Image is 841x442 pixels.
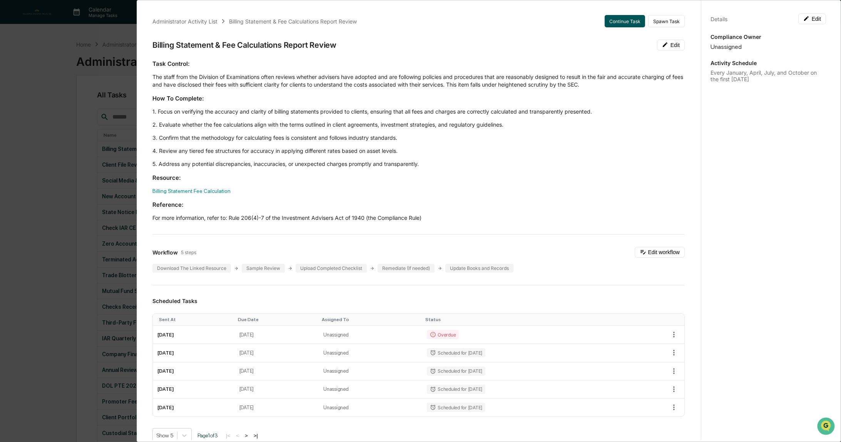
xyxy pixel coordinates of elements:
[152,108,685,116] p: 1. Focus on verifying the accuracy and clarity of billing statements provided to clients, ensurin...
[153,362,235,380] td: [DATE]
[153,344,235,362] td: [DATE]
[816,417,837,437] iframe: Open customer support
[152,264,231,273] div: Download The Linked Resource
[152,134,685,142] p: 3. Confirm that the methodology for calculating fees is consistent and follows industry standards.
[296,264,367,273] div: Upload Completed Checklist
[5,108,52,122] a: 🔎Data Lookup
[152,18,217,25] div: Administrator Activity List
[711,33,826,40] p: Compliance Owner
[152,174,181,181] strong: Resource:
[711,69,826,82] div: Every January, April, July, and October on the first [DATE]
[635,247,685,258] button: Edit workflow
[153,380,235,398] td: [DATE]
[319,326,422,344] td: Unassigned
[153,398,235,416] td: [DATE]
[711,43,826,50] div: Unassigned
[657,40,685,50] button: Edit
[152,160,685,168] p: 5. Address any potential discrepancies, inaccuracies, or unexpected charges promptly and transpar...
[711,60,826,66] p: Activity Schedule
[427,330,459,339] div: Overdue
[319,344,422,362] td: Unassigned
[427,367,485,376] div: Scheduled for [DATE]
[798,13,826,24] button: Edit
[425,317,620,322] div: Toggle SortBy
[251,432,260,439] button: >|
[153,326,235,344] td: [DATE]
[53,94,99,107] a: 🗄️Attestations
[152,249,178,256] span: Workflow
[235,326,319,344] td: [DATE]
[15,111,48,119] span: Data Lookup
[64,97,95,104] span: Attestations
[445,264,513,273] div: Update Books and Records
[152,201,184,208] strong: Reference:
[229,18,357,25] div: Billing Statement & Fee Calculations Report Review
[152,214,685,222] p: For more information, refer to: Rule 206(4)-7 of the Investment Advisers Act of 1940 (the Complia...
[8,112,14,118] div: 🔎
[238,317,316,322] div: Toggle SortBy
[235,380,319,398] td: [DATE]
[242,432,250,439] button: >
[648,15,685,27] button: Spawn Task
[8,97,14,104] div: 🖐️
[711,16,727,22] div: Details
[322,317,419,322] div: Toggle SortBy
[26,59,126,66] div: Start new chat
[152,73,685,89] p: The staff from the Division of Examinations often reviews whether advisers have adopted and are f...
[235,344,319,362] td: [DATE]
[131,61,140,70] button: Start new chat
[319,398,422,416] td: Unassigned
[378,264,435,273] div: Remediate (If needed)
[234,432,241,439] button: <
[54,130,93,136] a: Powered byPylon
[224,432,232,439] button: |<
[242,264,285,273] div: Sample Review
[152,121,685,129] p: 2. Evaluate whether the fee calculations align with the terms outlined in client agreements, inve...
[77,130,93,136] span: Pylon
[15,97,50,104] span: Preclearance
[235,362,319,380] td: [DATE]
[152,40,336,50] div: Billing Statement & Fee Calculations Report Review
[152,147,685,155] p: 4. Review any tiered fee structures for accuracy in applying different rates based on asset levels.
[152,60,190,67] strong: Task Control:
[427,403,485,412] div: Scheduled for [DATE]
[152,298,685,304] h3: Scheduled Tasks
[159,317,232,322] div: Toggle SortBy
[8,16,140,28] p: How can we help?
[235,398,319,416] td: [DATE]
[56,97,62,104] div: 🗄️
[319,380,422,398] td: Unassigned
[152,188,231,194] a: Billing Statement Fee Calculation
[427,348,485,357] div: Scheduled for [DATE]
[605,15,645,27] button: Continue Task
[197,432,218,439] span: Page 1 of 3
[26,66,97,72] div: We're available if you need us!
[5,94,53,107] a: 🖐️Preclearance
[8,59,22,72] img: 1746055101610-c473b297-6a78-478c-a979-82029cc54cd1
[319,362,422,380] td: Unassigned
[181,249,196,255] span: 5 steps
[152,95,204,102] strong: How To Complete:
[427,385,485,394] div: Scheduled for [DATE]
